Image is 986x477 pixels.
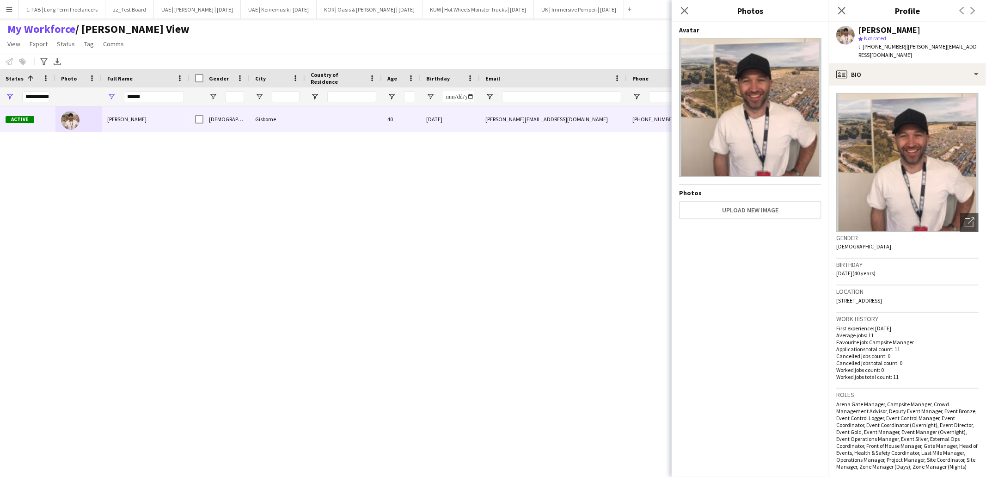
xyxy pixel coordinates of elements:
span: Dan View [75,22,190,36]
p: Worked jobs count: 0 [836,366,979,373]
button: zz_Test Board [105,0,154,19]
span: Status [57,40,75,48]
span: View [7,40,20,48]
button: Open Filter Menu [426,93,435,101]
h4: Avatar [679,26,821,34]
a: Tag [80,38,98,50]
button: Open Filter Menu [209,93,217,101]
button: Open Filter Menu [387,93,396,101]
span: Age [387,75,397,82]
h3: Birthday [836,260,979,269]
h3: Gender [836,234,979,242]
img: Dan Turner [61,111,80,130]
input: Full Name Filter Input [124,91,184,102]
span: Country of Residence [311,71,365,85]
button: Open Filter Menu [632,93,641,101]
span: Gender [209,75,229,82]
span: [PERSON_NAME] [107,116,147,123]
input: Phone Filter Input [649,91,694,102]
button: KOR | Oasis & [PERSON_NAME] | [DATE] [317,0,423,19]
h3: Roles [836,390,979,399]
button: Open Filter Menu [311,93,319,101]
h4: Photos [679,189,821,197]
img: Crew avatar or photo [836,93,979,232]
h3: Location [836,287,979,296]
span: [STREET_ADDRESS] [836,297,882,304]
span: Full Name [107,75,133,82]
input: Birthday Filter Input [443,91,474,102]
div: [PERSON_NAME] [858,26,920,34]
input: City Filter Input [272,91,300,102]
span: Phone [632,75,649,82]
input: Country of Residence Filter Input [327,91,376,102]
span: Active [6,116,34,123]
h3: Photos [672,5,829,17]
h3: Profile [829,5,986,17]
p: Worked jobs total count: 11 [836,373,979,380]
a: My Workforce [7,22,75,36]
a: Status [53,38,79,50]
span: Comms [103,40,124,48]
div: 40 [382,106,421,132]
span: Email [485,75,500,82]
input: Gender Filter Input [226,91,244,102]
button: Open Filter Menu [485,93,494,101]
p: Applications total count: 11 [836,346,979,353]
span: City [255,75,266,82]
p: Cancelled jobs count: 0 [836,353,979,359]
div: [PERSON_NAME][EMAIL_ADDRESS][DOMAIN_NAME] [480,106,627,132]
span: Birthday [426,75,450,82]
button: Open Filter Menu [6,93,14,101]
button: 1. FAB | Long Term Freelancers [19,0,105,19]
a: Comms [99,38,128,50]
a: View [4,38,24,50]
button: UK | Immersive Pompeii | [DATE] [534,0,624,19]
input: Email Filter Input [502,91,621,102]
div: [DEMOGRAPHIC_DATA] [203,106,250,132]
span: Export [30,40,48,48]
input: Age Filter Input [404,91,415,102]
button: KUW | Hot Wheels Monster Trucks | [DATE] [423,0,534,19]
span: Status [6,75,24,82]
span: t. [PHONE_NUMBER] [858,43,906,50]
span: [DATE] (40 years) [836,270,876,277]
div: [DATE] [421,106,480,132]
span: Photo [61,75,77,82]
span: Not rated [864,35,886,42]
div: Gisborne [250,106,305,132]
button: UAE | [PERSON_NAME] | [DATE] [154,0,241,19]
button: Open Filter Menu [255,93,263,101]
a: Export [26,38,51,50]
p: First experience: [DATE] [836,325,979,332]
h3: Work history [836,315,979,323]
img: Crew avatar [679,38,821,177]
div: [PHONE_NUMBER] [627,106,699,132]
button: Upload new image [679,201,821,219]
div: Open photos pop-in [960,213,979,232]
p: Cancelled jobs total count: 0 [836,359,979,366]
app-action-btn: Export XLSX [52,56,63,67]
span: [DEMOGRAPHIC_DATA] [836,243,891,250]
app-action-btn: Advanced filters [38,56,49,67]
p: Average jobs: 11 [836,332,979,339]
p: Favourite job: Campsite Manager [836,339,979,346]
span: Arena Gate Manager, Campsite Manager, Crowd Management Advisor, Deputy Event Manager, Event Bronz... [836,401,977,470]
button: UAE | Keinemusik | [DATE] [241,0,317,19]
span: Tag [84,40,94,48]
div: Bio [829,63,986,86]
span: | [PERSON_NAME][EMAIL_ADDRESS][DOMAIN_NAME] [858,43,977,58]
button: Open Filter Menu [107,93,116,101]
